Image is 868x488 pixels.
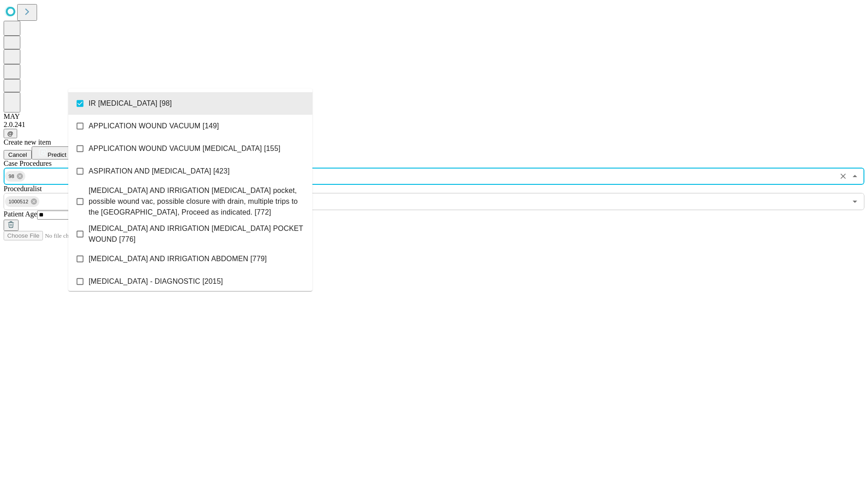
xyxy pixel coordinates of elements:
[89,185,305,218] span: [MEDICAL_DATA] AND IRRIGATION [MEDICAL_DATA] pocket, possible wound vac, possible closure with dr...
[89,276,223,287] span: [MEDICAL_DATA] - DIAGNOSTIC [2015]
[7,130,14,137] span: @
[89,121,219,131] span: APPLICATION WOUND VACUUM [149]
[89,143,280,154] span: APPLICATION WOUND VACUUM [MEDICAL_DATA] [155]
[89,253,267,264] span: [MEDICAL_DATA] AND IRRIGATION ABDOMEN [779]
[89,166,230,177] span: ASPIRATION AND [MEDICAL_DATA] [423]
[837,170,849,183] button: Clear
[5,171,18,182] span: 98
[849,195,861,208] button: Open
[47,151,66,158] span: Predict
[5,171,25,182] div: 98
[8,151,27,158] span: Cancel
[4,185,42,192] span: Proceduralist
[89,98,172,109] span: IR [MEDICAL_DATA] [98]
[5,197,32,207] span: 1000512
[4,150,32,160] button: Cancel
[4,160,52,167] span: Scheduled Procedure
[4,138,51,146] span: Create new item
[32,146,73,160] button: Predict
[89,223,305,245] span: [MEDICAL_DATA] AND IRRIGATION [MEDICAL_DATA] POCKET WOUND [776]
[4,129,17,138] button: @
[849,170,861,183] button: Close
[5,196,39,207] div: 1000512
[4,113,864,121] div: MAY
[4,121,864,129] div: 2.0.241
[4,210,37,218] span: Patient Age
